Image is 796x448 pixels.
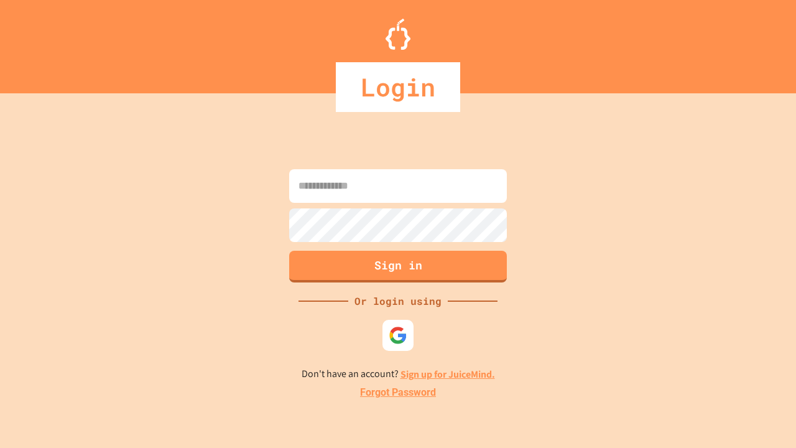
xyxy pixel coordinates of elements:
[360,385,436,400] a: Forgot Password
[289,251,507,282] button: Sign in
[302,366,495,382] p: Don't have an account?
[389,326,407,345] img: google-icon.svg
[400,368,495,381] a: Sign up for JuiceMind.
[336,62,460,112] div: Login
[386,19,410,50] img: Logo.svg
[348,294,448,309] div: Or login using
